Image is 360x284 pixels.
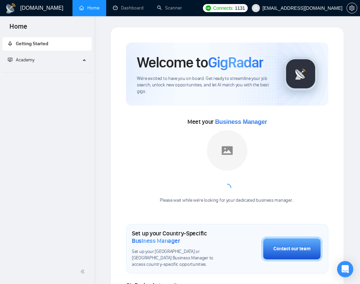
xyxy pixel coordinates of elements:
[137,53,263,72] h1: Welcome to
[223,184,231,192] span: loading
[80,268,87,275] span: double-left
[8,57,12,62] span: fund-projection-screen
[261,236,323,261] button: Contact our team
[16,57,34,63] span: Academy
[4,22,33,36] span: Home
[347,3,357,13] button: setting
[187,118,267,125] span: Meet your
[2,69,92,74] li: Academy Homepage
[16,41,48,47] span: Getting Started
[235,4,245,12] span: 1131
[5,3,16,14] img: logo
[273,245,310,253] div: Contact our team
[284,57,318,91] img: gigradar-logo.png
[157,5,182,11] a: searchScanner
[208,53,263,72] span: GigRadar
[132,249,228,268] span: Set up your [GEOGRAPHIC_DATA] or [GEOGRAPHIC_DATA] Business Manager to access country-specific op...
[156,197,298,204] div: Please wait while we're looking for your dedicated business manager...
[207,130,247,171] img: placeholder.png
[113,5,144,11] a: dashboardDashboard
[2,37,92,51] li: Getting Started
[8,57,34,63] span: Academy
[8,41,12,46] span: rocket
[347,5,357,11] a: setting
[206,5,211,11] img: upwork-logo.png
[79,5,99,11] a: homeHome
[132,237,180,245] span: Business Manager
[253,6,258,10] span: user
[337,261,353,277] div: Open Intercom Messenger
[137,76,273,95] span: We're excited to have you on board. Get ready to streamline your job search, unlock new opportuni...
[215,118,267,125] span: Business Manager
[132,230,228,245] h1: Set up your Country-Specific
[213,4,233,12] span: Connects:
